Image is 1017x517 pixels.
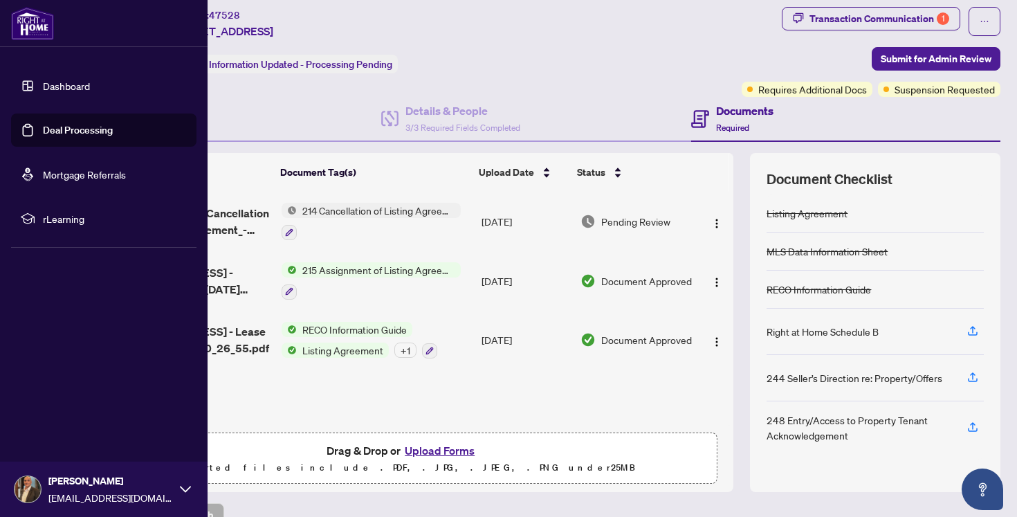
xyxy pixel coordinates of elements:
span: Drag & Drop orUpload FormsSupported files include .PDF, .JPG, .JPEG, .PNG under25MB [89,433,716,484]
button: Submit for Admin Review [872,47,1000,71]
a: Deal Processing [43,124,113,136]
span: Drag & Drop or [327,442,479,460]
span: Requires Additional Docs [758,82,867,97]
th: Upload Date [473,153,571,192]
div: Transaction Communication [809,8,949,30]
span: RECO Information Guide [297,322,412,337]
h4: Documents [716,102,773,119]
img: Document Status [580,332,596,347]
img: Status Icon [282,322,297,337]
div: RECO Information Guide [767,282,871,297]
img: Status Icon [282,343,297,358]
a: Mortgage Referrals [43,168,126,181]
img: Logo [711,277,722,288]
div: 1 [937,12,949,25]
span: Suspension Requested [895,82,995,97]
span: [STREET_ADDRESS] [172,23,273,39]
span: Pending Review [601,214,670,229]
span: 3/3 Required Fields Completed [405,123,520,133]
span: Submit for Admin Review [881,48,991,70]
div: MLS Data Information Sheet [767,244,888,259]
th: Status [571,153,695,192]
p: Supported files include .PDF, .JPG, .JPEG, .PNG under 25 MB [98,460,708,476]
img: Document Status [580,273,596,289]
span: 47528 [209,9,240,21]
span: 214 Cancellation of Listing Agreement - Authority to Offer for Lease [297,203,461,218]
span: 215 Assignment of Listing Agreement - Authority to Offer for Lease [297,262,461,278]
span: Required [716,123,749,133]
span: Status [577,165,605,180]
span: rLearning [43,211,187,226]
button: Logo [706,210,728,233]
td: [DATE] [476,192,575,251]
div: Status: [172,55,398,73]
img: logo [11,7,54,40]
button: Logo [706,270,728,292]
div: Listing Agreement [767,206,847,221]
img: Profile Icon [15,476,41,502]
h4: Details & People [405,102,520,119]
button: Upload Forms [401,442,479,460]
img: Document Status [580,214,596,229]
div: 248 Entry/Access to Property Tenant Acknowledgement [767,412,951,443]
span: Information Updated - Processing Pending [209,58,392,71]
span: Document Approved [601,332,692,347]
img: Status Icon [282,203,297,218]
a: Dashboard [43,80,90,92]
span: [EMAIL_ADDRESS][DOMAIN_NAME] [48,490,173,505]
span: Document Approved [601,273,692,289]
td: [DATE] [476,311,575,370]
span: ellipsis [980,17,989,26]
img: Logo [711,218,722,229]
button: Open asap [962,469,1003,510]
td: [DATE] [476,251,575,311]
span: Listing Agreement [297,343,389,358]
th: Document Tag(s) [275,153,474,192]
img: Status Icon [282,262,297,278]
button: Logo [706,329,728,351]
span: [PERSON_NAME] [48,473,173,489]
span: Document Checklist [767,170,892,189]
img: Logo [711,336,722,347]
button: Transaction Communication1 [782,7,960,30]
button: Status IconRECO Information GuideStatus IconListing Agreement+1 [282,322,437,359]
div: 244 Seller’s Direction re: Property/Offers [767,370,942,386]
button: Status Icon215 Assignment of Listing Agreement - Authority to Offer for Lease [282,262,461,300]
div: + 1 [394,343,416,358]
div: Right at Home Schedule B [767,324,879,339]
button: Status Icon214 Cancellation of Listing Agreement - Authority to Offer for Lease [282,203,461,240]
span: Upload Date [479,165,534,180]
